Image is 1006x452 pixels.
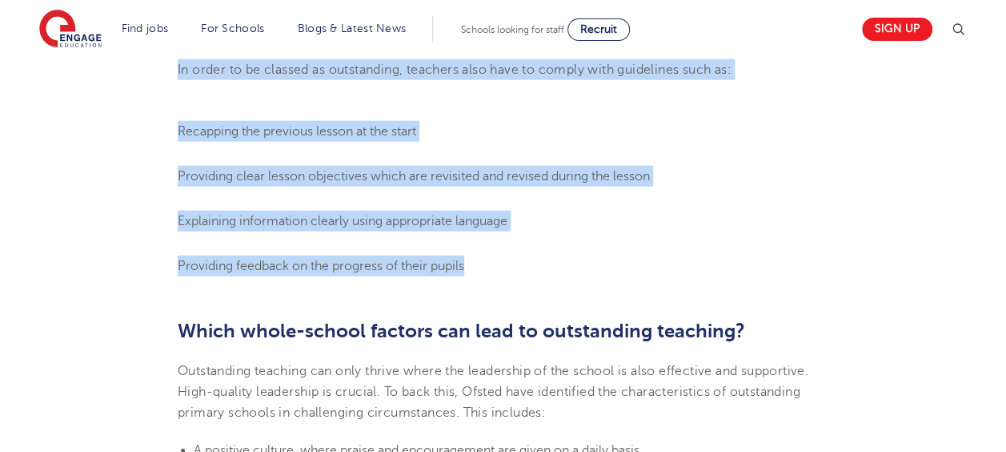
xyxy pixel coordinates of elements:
span: Recapping the previous lesson at the start [178,124,416,139]
span: Schools looking for staff [461,24,564,35]
span: Explaining information clearly using appropriate language [178,214,507,228]
span: Recruit [580,23,617,35]
a: Blogs & Latest News [298,22,407,34]
a: Recruit [567,18,630,41]
a: Sign up [862,18,932,41]
a: For Schools [201,22,264,34]
a: Find jobs [122,22,169,34]
span: Which whole-school factors can lead to outstanding teaching? [178,320,745,342]
span: Providing feedback on the progress of their pupils [178,259,464,273]
span: Providing clear lesson objectives which are revisited and revised during the lesson [178,169,650,184]
img: Engage Education [39,10,102,50]
span: Outstanding teaching can only thrive where the leadership of the school is also effective and sup... [178,364,808,421]
span: In order to be classed as outstanding, teachers also have to comply with guidelines such as: [178,63,731,77]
